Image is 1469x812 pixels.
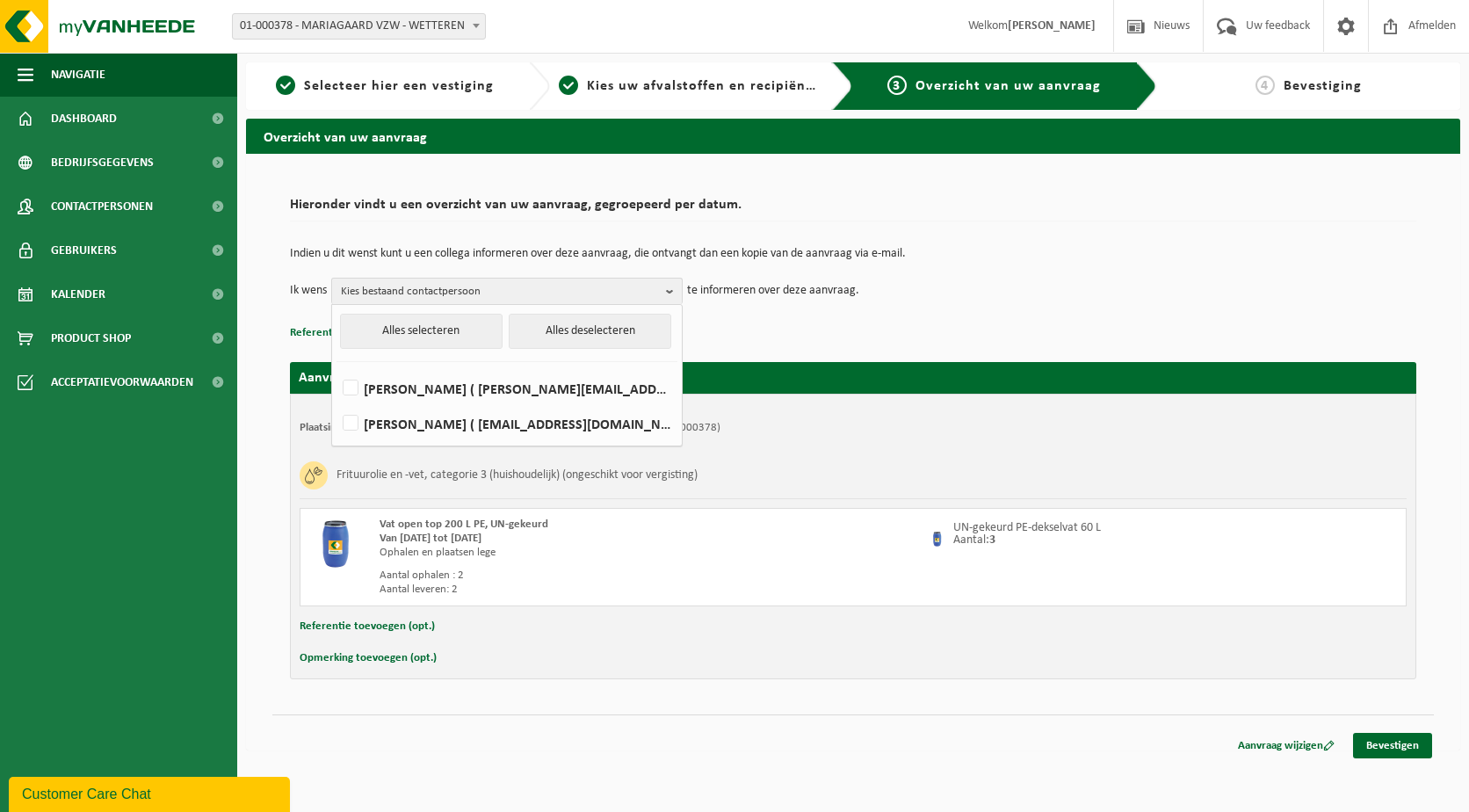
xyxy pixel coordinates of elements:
[51,141,154,185] span: Bedrijfsgegevens
[51,97,117,141] span: Dashboard
[300,615,435,638] button: Referentie toevoegen (opt.)
[928,526,949,547] img: 01-000245
[331,278,683,304] button: Kies bestaand contactpersoon
[380,546,923,560] div: Ophalen en plaatsen lege
[51,360,193,404] span: Acceptatievoorwaarden
[51,272,105,316] span: Kalender
[559,76,819,97] a: 2Kies uw afvalstoffen en recipiënten
[953,534,1101,547] p: Aantal:
[1284,79,1362,93] span: Bevestiging
[915,79,1101,93] span: Overzicht van uw aanvraag
[687,278,859,304] p: te informeren over deze aanvraag.
[341,279,659,305] span: Kies bestaand contactpersoon
[299,371,431,385] strong: Aanvraag voor [DATE]
[559,76,578,95] span: 2
[300,647,437,670] button: Opmerking toevoegen (opt.)
[1225,733,1348,758] a: Aanvraag wijzigen
[304,79,494,93] span: Selecteer hier een vestiging
[380,583,923,597] div: Aantal leveren: 2
[232,13,486,40] span: 01-000378 - MARIAGAARD VZW - WETTEREN
[1256,76,1275,95] span: 4
[1353,733,1432,758] a: Bevestigen
[9,773,293,812] iframe: chat widget
[290,248,1416,260] p: Indien u dit wenst kunt u een collega informeren over deze aanvraag, die ontvangt dan een kopie v...
[336,461,698,489] h3: Frituurolie en -vet, categorie 3 (huishoudelijk) (ongeschikt voor vergisting)
[255,76,515,97] a: 1Selecteer hier een vestiging
[309,518,362,570] img: PB-OT-0200-HPE-00-02.png
[339,410,673,437] label: [PERSON_NAME] ( [EMAIL_ADDRESS][DOMAIN_NAME] )
[380,569,923,583] div: Aantal ophalen : 2
[290,198,1416,221] h2: Hieronder vindt u een overzicht van uw aanvraag, gegroepeerd per datum.
[51,316,131,360] span: Product Shop
[887,76,907,95] span: 3
[339,375,673,402] label: [PERSON_NAME] ( [PERSON_NAME][EMAIL_ADDRESS][DOMAIN_NAME] )
[340,314,503,349] button: Alles selecteren
[233,14,485,39] span: 01-000378 - MARIAGAARD VZW - WETTEREN
[290,322,425,344] button: Referentie toevoegen (opt.)
[51,185,153,228] span: Contactpersonen
[989,533,995,547] strong: 3
[300,422,376,433] strong: Plaatsingsadres:
[51,228,117,272] span: Gebruikers
[380,533,481,544] strong: Van [DATE] tot [DATE]
[587,79,829,93] span: Kies uw afvalstoffen en recipiënten
[290,278,327,304] p: Ik wens
[380,518,548,530] span: Vat open top 200 L PE, UN-gekeurd
[246,119,1460,153] h2: Overzicht van uw aanvraag
[276,76,295,95] span: 1
[1008,19,1096,33] strong: [PERSON_NAME]
[953,522,1101,534] p: UN-gekeurd PE-dekselvat 60 L
[509,314,671,349] button: Alles deselecteren
[51,53,105,97] span: Navigatie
